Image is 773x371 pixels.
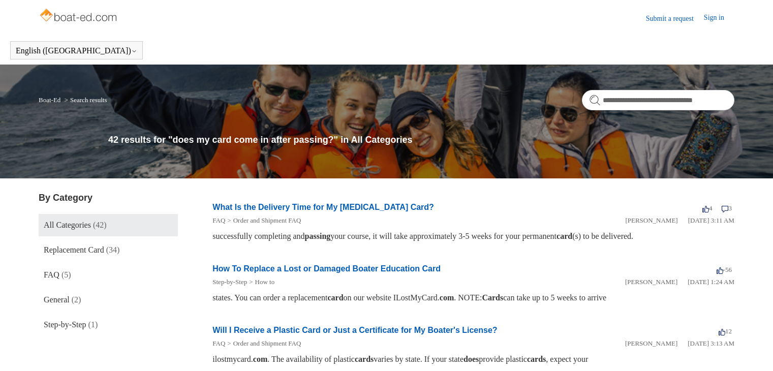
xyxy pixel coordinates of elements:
a: How To Replace a Lost or Damaged Boater Education Card [212,264,441,273]
a: Submit a request [646,13,704,24]
li: Step-by-Step [212,277,247,287]
span: (5) [61,270,71,279]
em: card [556,232,572,240]
span: 12 [719,327,732,335]
li: FAQ [212,338,225,349]
em: card [327,293,343,302]
a: FAQ [212,339,225,347]
em: cards [355,355,374,363]
a: FAQ (5) [39,264,178,286]
div: successfully completing and your course, it will take approximately 3-5 weeks for your permanent ... [212,230,734,242]
em: com [440,293,454,302]
li: Order and Shipment FAQ [225,215,301,226]
h1: 42 results for "does my card come in after passing?" in All Categories [108,133,734,147]
a: Will I Receive a Plastic Card or Just a Certificate for My Boater's License? [212,326,497,334]
a: FAQ [212,217,225,224]
a: How to [255,278,275,286]
a: Boat-Ed [39,96,60,104]
time: 03/16/2022, 03:13 [688,339,734,347]
li: How to [247,277,274,287]
input: Search [582,90,734,110]
time: 03/11/2022, 01:24 [688,278,734,286]
div: states. You can order a replacement on our website ILostMyCard. . NOTE: can take up to 5 weeks to... [212,292,734,304]
li: Boat-Ed [39,96,63,104]
li: [PERSON_NAME] [625,338,677,349]
li: Order and Shipment FAQ [225,338,301,349]
a: Step-by-Step (1) [39,314,178,336]
span: -56 [717,266,732,273]
a: What Is the Delivery Time for My [MEDICAL_DATA] Card? [212,203,434,211]
button: English ([GEOGRAPHIC_DATA]) [16,46,137,55]
em: does [463,355,479,363]
span: (34) [106,245,120,254]
li: [PERSON_NAME] [625,277,677,287]
a: Sign in [704,12,734,24]
em: cards [527,355,546,363]
span: (42) [93,221,107,229]
a: All Categories (42) [39,214,178,236]
li: [PERSON_NAME] [625,215,677,226]
a: Order and Shipment FAQ [233,217,301,224]
span: FAQ [44,270,59,279]
em: com [253,355,267,363]
a: Step-by-Step [212,278,247,286]
li: Search results [63,96,107,104]
span: (1) [88,320,98,329]
em: Cards [482,293,503,302]
em: passing [305,232,331,240]
span: Step-by-Step [44,320,86,329]
a: Replacement Card (34) [39,239,178,261]
span: General [44,295,70,304]
span: Replacement Card [44,245,104,254]
span: 3 [722,204,732,212]
span: 4 [702,204,713,212]
img: Boat-Ed Help Center home page [39,6,119,26]
span: All Categories [44,221,91,229]
li: FAQ [212,215,225,226]
a: General (2) [39,289,178,311]
div: Live chat [739,337,765,363]
span: (2) [72,295,81,304]
div: ilostmycard. . The availability of plastic varies by state. If your state provide plastic , expec... [212,353,734,365]
time: 03/14/2022, 03:11 [688,217,734,224]
a: Order and Shipment FAQ [233,339,301,347]
h3: By Category [39,191,178,205]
